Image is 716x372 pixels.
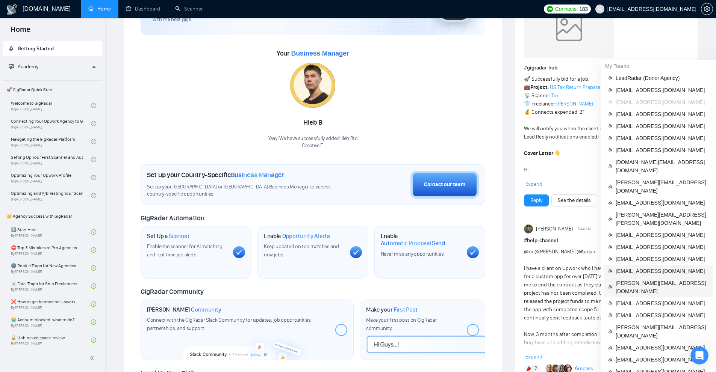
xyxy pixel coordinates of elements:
span: [EMAIL_ADDRESS][DOMAIN_NAME] [616,98,708,106]
h1: [PERSON_NAME] [147,306,221,313]
span: [EMAIL_ADDRESS][DOMAIN_NAME] [616,231,708,239]
a: homeHome [88,6,111,12]
span: check-circle [91,337,96,343]
span: [EMAIL_ADDRESS][DOMAIN_NAME] [616,355,708,364]
span: 183 [579,5,587,13]
h1: Enable [264,232,330,240]
span: First Post [394,306,418,313]
a: Welcome to GigRadarBy[PERSON_NAME] [11,97,91,114]
span: team [608,136,613,140]
img: Toby Fox-Mason [524,224,533,233]
span: check-circle [91,319,96,325]
span: team [608,76,613,80]
a: Optimizing and A/B Testing Your Scanner for Better ResultsBy[PERSON_NAME] [11,187,91,204]
span: [EMAIL_ADDRESS][DOMAIN_NAME] [616,86,708,94]
span: Set up your [GEOGRAPHIC_DATA] or [GEOGRAPHIC_DATA] Business Manager to access country-specific op... [147,184,346,198]
a: Optimizing Your Upwork ProfileBy[PERSON_NAME] [11,169,91,186]
div: Hleb B [268,116,358,129]
span: [EMAIL_ADDRESS][DOMAIN_NAME] [616,299,708,307]
span: [EMAIL_ADDRESS][DOMAIN_NAME] [616,343,708,352]
span: fund-projection-screen [9,64,14,69]
span: Community [191,306,221,313]
div: Contact our team [424,181,465,189]
span: 3:44 AM [578,226,591,232]
a: US Tax Return Preparer using Drake Software [550,84,652,90]
span: Never miss any opportunities. [381,251,445,257]
span: team [608,269,613,273]
div: Yaay! We have successfully added Hleb B to [268,135,358,149]
span: Business Manager [231,171,285,179]
a: Connecting Your Upwork Agency to GigRadarBy[PERSON_NAME] [11,115,91,132]
button: Contact our team [410,171,479,199]
span: Your [277,49,349,57]
span: team [608,245,613,249]
iframe: Intercom live chat [690,346,708,364]
span: Keep updated on top matches and new jobs. [264,243,339,258]
span: [PERSON_NAME][EMAIL_ADDRESS][DOMAIN_NAME] [616,279,708,295]
span: team [608,88,613,92]
span: check-circle [91,121,96,126]
h1: Set up your Country-Specific [147,171,285,179]
a: dashboardDashboard [126,6,160,12]
span: Automatic Proposal Send [381,239,445,247]
h1: Set Up a [147,232,189,240]
span: 👑 Agency Success with GigRadar [3,209,101,224]
span: Academy [18,63,38,70]
span: check-circle [91,103,96,108]
span: [EMAIL_ADDRESS][DOMAIN_NAME] [616,199,708,207]
span: rocket [9,46,14,51]
span: [EMAIL_ADDRESS][DOMAIN_NAME] [616,255,708,263]
span: check-circle [91,139,96,144]
a: ❌ How to get banned on UpworkBy[PERSON_NAME] [11,296,91,312]
h1: Enable [381,232,461,247]
span: GigRadar Automation [141,214,204,222]
a: ☠️ Fatal Traps for Solo FreelancersBy[PERSON_NAME] [11,278,91,294]
span: Enable the scanner for AI matching and real-time job alerts. [147,243,223,258]
span: Getting Started [18,45,54,52]
button: setting [701,3,713,15]
button: Reply [524,194,549,206]
span: team [608,301,613,306]
img: 📣 [526,366,531,371]
span: [EMAIL_ADDRESS][DOMAIN_NAME] [616,311,708,319]
span: GigRadar Community [141,288,204,296]
h1: Make your [366,306,418,313]
span: [EMAIL_ADDRESS][DOMAIN_NAME] [616,122,708,130]
a: Reply [530,196,542,205]
span: Home [5,24,36,40]
h1: # gigradar-hub [524,64,689,72]
p: CreativeIT . [268,142,358,149]
span: [PERSON_NAME][EMAIL_ADDRESS][DOMAIN_NAME] [616,178,708,195]
span: team [608,329,613,334]
div: My Teams [601,60,716,72]
h1: # help-channel [524,236,689,245]
img: upwork-logo.png [547,6,553,12]
span: team [608,200,613,205]
span: [DOMAIN_NAME][EMAIL_ADDRESS][DOMAIN_NAME] [616,158,708,175]
span: team [608,184,613,189]
span: team [608,313,613,318]
strong: Cover Letter 👇 [524,150,561,157]
strong: Project: [530,84,549,90]
img: 1755663636803-c1pZSGp9AKQ6Oz99dDFOQ8ZR6IAhRnZOeNNCcC620-vEKrx2AP4lHe1bOLhMNL75_l.jpeg [290,63,335,108]
span: team [608,233,613,237]
a: ⛔ Top 3 Mistakes of Pro AgenciesBy[PERSON_NAME] [11,242,91,258]
span: team [608,124,613,128]
span: setting [701,6,713,12]
span: Expand [525,354,542,360]
span: user [597,6,602,12]
span: [EMAIL_ADDRESS][DOMAIN_NAME] [616,110,708,118]
span: check-circle [91,283,96,289]
span: [PERSON_NAME][EMAIL_ADDRESS][PERSON_NAME][DOMAIN_NAME] [616,211,708,227]
span: [EMAIL_ADDRESS][DOMAIN_NAME] [616,243,708,251]
a: Setting Up Your First Scanner and Auto-BidderBy[PERSON_NAME] [11,151,91,168]
span: Make your first post on GigRadar community. [366,317,437,331]
span: team [608,217,613,221]
button: See the details [551,194,597,206]
span: check-circle [91,247,96,253]
span: LeadRadar (Donor Agency) [616,74,708,82]
span: team [608,345,613,350]
span: check-circle [91,193,96,198]
span: team [608,285,613,289]
span: check-circle [91,229,96,235]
